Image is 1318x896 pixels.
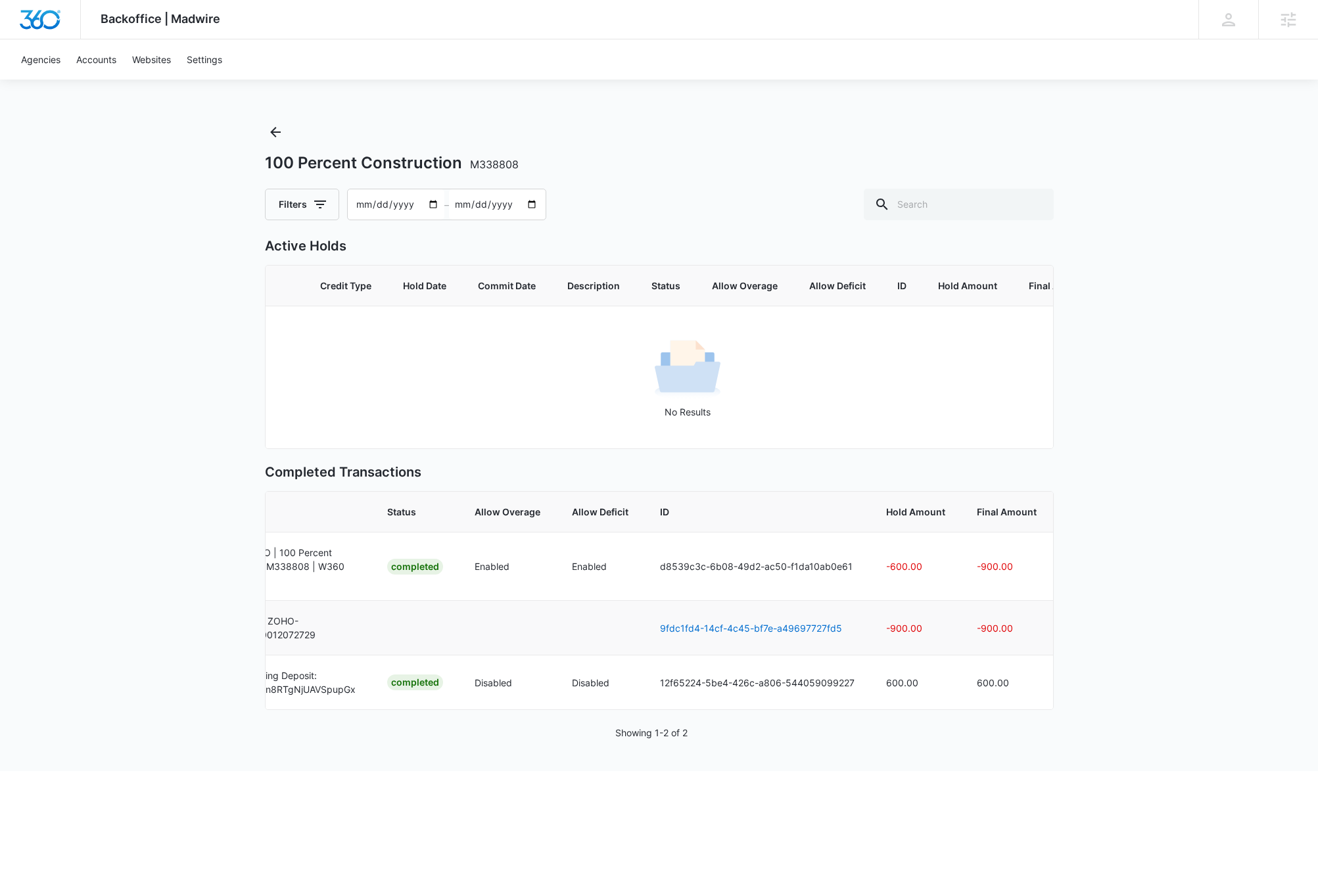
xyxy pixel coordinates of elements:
[660,559,855,573] p: d8539c3c-6b08-49d2-ac50-f1da10ab0e61
[475,676,540,690] p: Disabled
[209,505,356,519] span: Description
[265,462,1054,482] p: Completed Transactions
[320,279,371,293] span: Credit Type
[651,279,680,293] span: Status
[897,279,906,293] span: ID
[478,279,536,293] span: Commit Date
[886,559,945,573] p: -600.00
[660,505,855,519] span: ID
[101,12,220,26] span: Backoffice | Madwire
[13,39,68,80] a: Agencies
[265,189,339,220] button: Filters
[886,621,945,635] p: -900.00
[567,279,620,293] span: Description
[209,614,356,642] p: COMPLETED ZOHO-2093576000012072729
[179,39,230,80] a: Settings
[265,236,1054,256] p: Active Holds
[1029,279,1089,293] span: Final Amount
[266,405,1109,419] p: No Results
[938,279,997,293] span: Hold Amount
[444,198,449,212] span: –
[470,158,519,171] span: M338808
[886,676,945,690] p: 600.00
[209,669,356,696] p: One-Time Billing Deposit: in_1SBH6RA4n8RTgNjUAVSpupGx
[572,676,628,690] p: Disabled
[660,623,842,634] a: 9fdc1fd4-14cf-4c45-bf7e-a49697727fd5
[387,559,443,575] div: Completed
[660,676,855,690] p: 12f65224-5be4-426c-a806-544059099227
[209,546,356,587] p: HOLD - TODO | 100 Percent Construction M338808 | W360 [DATE]
[655,336,720,402] img: No Results
[977,676,1037,690] p: 600.00
[475,505,540,519] span: Allow Overage
[572,559,628,573] p: Enabled
[265,122,286,143] button: Back
[886,505,945,519] span: Hold Amount
[809,279,866,293] span: Allow Deficit
[572,505,628,519] span: Allow Deficit
[265,153,519,173] h1: 100 Percent Construction
[712,279,778,293] span: Allow Overage
[124,39,179,80] a: Websites
[387,505,443,519] span: Status
[387,674,443,690] div: Completed
[977,505,1037,519] span: Final Amount
[977,621,1037,635] p: -900.00
[475,559,540,573] p: Enabled
[403,279,446,293] span: Hold Date
[68,39,124,80] a: Accounts
[977,559,1037,573] p: -900.00
[615,726,688,740] p: Showing 1-2 of 2
[864,189,1054,220] input: Search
